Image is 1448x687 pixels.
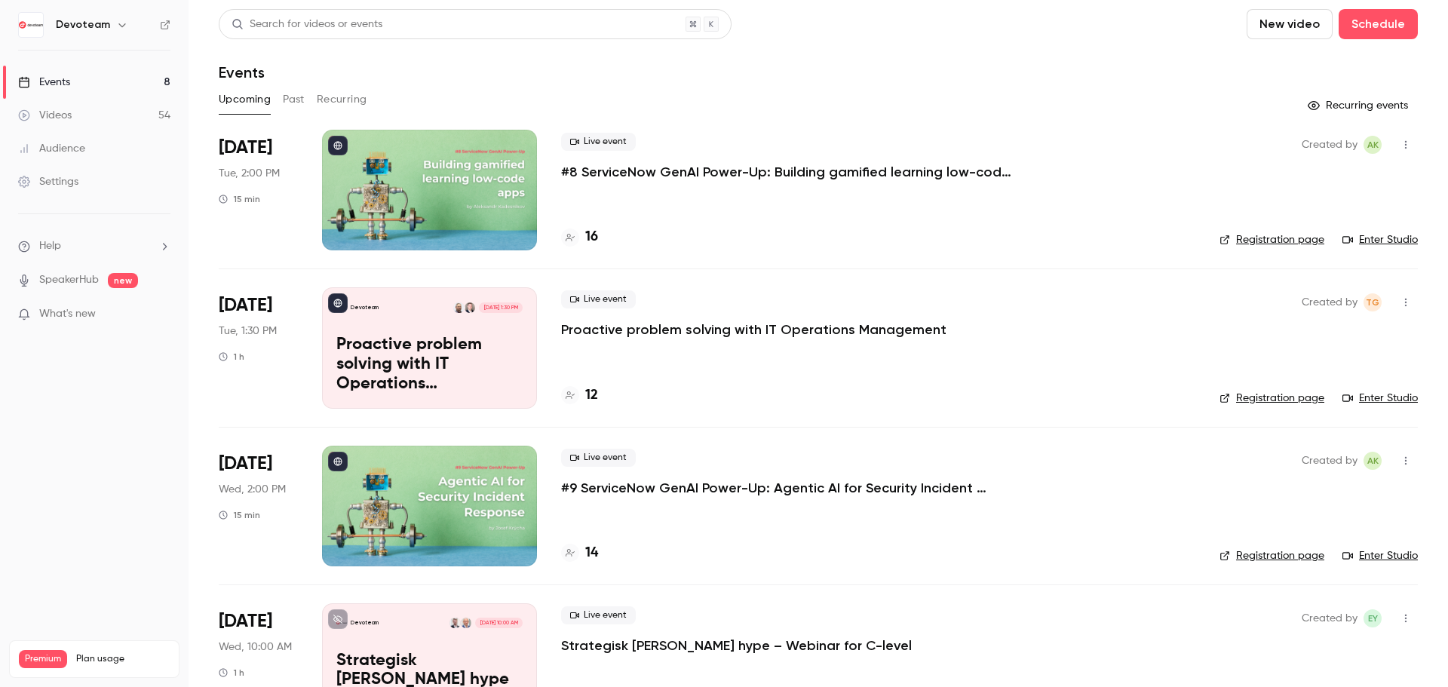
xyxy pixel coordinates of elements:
[561,385,598,406] a: 12
[76,653,170,665] span: Plan usage
[18,108,72,123] div: Videos
[317,87,367,112] button: Recurring
[561,479,1014,497] a: #9 ServiceNow GenAI Power-Up: Agentic AI for Security Incident Response
[1342,232,1418,247] a: Enter Studio
[1364,609,1382,627] span: Eva Yardley
[219,293,272,317] span: [DATE]
[18,141,85,156] div: Audience
[1364,136,1382,154] span: Adrianna Kielin
[1301,94,1418,118] button: Recurring events
[1366,293,1379,311] span: TG
[219,63,265,81] h1: Events
[219,193,260,205] div: 15 min
[453,302,464,313] img: Grzegorz Wilk
[561,163,1014,181] a: #8 ServiceNow GenAI Power-Up: Building gamified learning low-code apps
[19,13,43,37] img: Devoteam
[219,166,280,181] span: Tue, 2:00 PM
[39,306,96,322] span: What's new
[219,482,286,497] span: Wed, 2:00 PM
[461,618,471,628] img: Troels Astrup
[1339,9,1418,39] button: Schedule
[1302,136,1357,154] span: Created by
[18,75,70,90] div: Events
[219,287,298,408] div: Oct 14 Tue, 1:30 PM (Europe/Prague)
[561,227,598,247] a: 16
[1219,391,1324,406] a: Registration page
[561,543,598,563] a: 14
[322,287,537,408] a: Proactive problem solving with IT Operations ManagementDevoteamMilan KrčmářGrzegorz Wilk[DATE] 1:...
[1342,548,1418,563] a: Enter Studio
[1302,452,1357,470] span: Created by
[19,650,67,668] span: Premium
[152,308,170,321] iframe: Noticeable Trigger
[56,17,110,32] h6: Devoteam
[585,543,598,563] h4: 14
[449,618,460,628] img: Nicholai Hviid Andersen
[219,136,272,160] span: [DATE]
[561,290,636,308] span: Live event
[18,174,78,189] div: Settings
[219,639,292,655] span: Wed, 10:00 AM
[219,667,244,679] div: 1 h
[1219,548,1324,563] a: Registration page
[219,446,298,566] div: Oct 29 Wed, 2:00 PM (Europe/Amsterdam)
[1364,452,1382,470] span: Adrianna Kielin
[283,87,305,112] button: Past
[1219,232,1324,247] a: Registration page
[1302,609,1357,627] span: Created by
[1302,293,1357,311] span: Created by
[561,636,912,655] a: Strategisk [PERSON_NAME] hype – Webinar for C-level
[561,449,636,467] span: Live event
[561,320,946,339] a: Proactive problem solving with IT Operations Management
[39,238,61,254] span: Help
[219,87,271,112] button: Upcoming
[1367,136,1379,154] span: AK
[219,324,277,339] span: Tue, 1:30 PM
[585,385,598,406] h4: 12
[475,618,522,628] span: [DATE] 10:00 AM
[219,509,260,521] div: 15 min
[1342,391,1418,406] a: Enter Studio
[232,17,382,32] div: Search for videos or events
[39,272,99,288] a: SpeakerHub
[219,130,298,250] div: Sep 30 Tue, 2:00 PM (Europe/Amsterdam)
[108,273,138,288] span: new
[585,227,598,247] h4: 16
[219,609,272,633] span: [DATE]
[219,351,244,363] div: 1 h
[1364,293,1382,311] span: Tereza Gáliková
[1368,609,1378,627] span: EY
[1367,452,1379,470] span: AK
[18,238,170,254] li: help-dropdown-opener
[561,133,636,151] span: Live event
[336,336,523,394] p: Proactive problem solving with IT Operations Management
[561,606,636,624] span: Live event
[351,619,379,627] p: Devoteam
[219,452,272,476] span: [DATE]
[465,302,475,313] img: Milan Krčmář
[479,302,522,313] span: [DATE] 1:30 PM
[351,304,379,311] p: Devoteam
[1247,9,1333,39] button: New video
